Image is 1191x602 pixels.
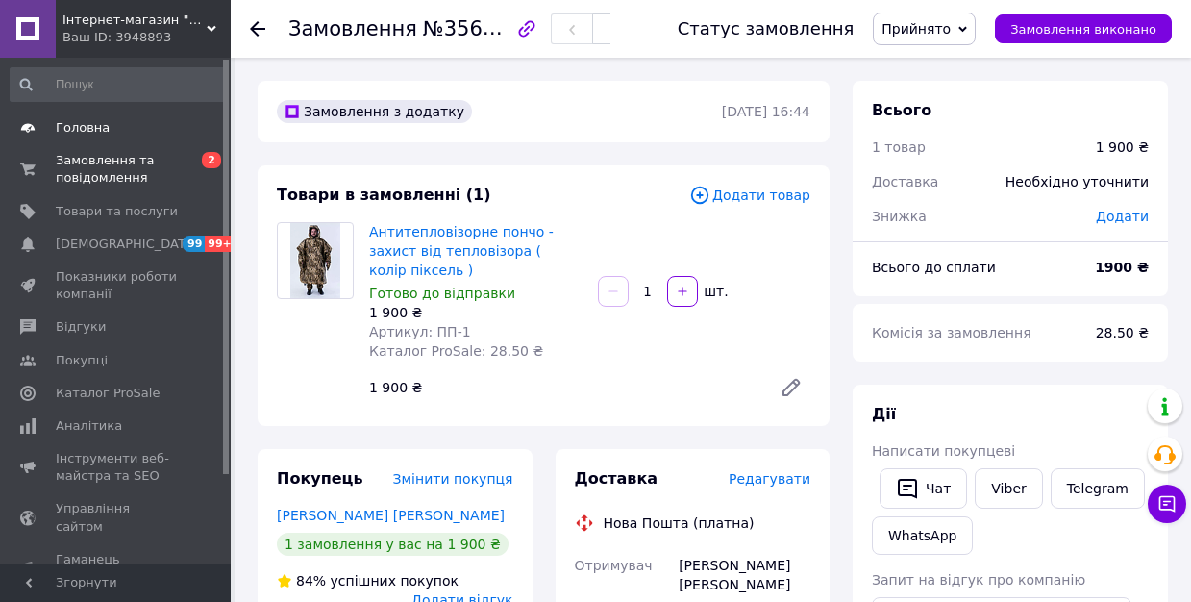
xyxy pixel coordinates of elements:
[369,224,554,278] a: Антитепловізорне пончо - захист від тепловізора ( колір піксель )
[277,571,459,590] div: успішних покупок
[872,174,938,189] span: Доставка
[1148,485,1186,523] button: Чат з покупцем
[56,352,108,369] span: Покупці
[1010,22,1156,37] span: Замовлення виконано
[1051,468,1145,509] a: Telegram
[62,12,207,29] span: Iнтернет-магазин "Sens"
[56,500,178,535] span: Управління сайтом
[277,100,472,123] div: Замовлення з додатку
[423,16,559,40] span: №356910267
[56,318,106,336] span: Відгуки
[729,471,810,487] span: Редагувати
[675,548,814,602] div: [PERSON_NAME] [PERSON_NAME]
[599,514,759,533] div: Нова Пошта (платна)
[361,374,764,401] div: 1 900 ₴
[872,139,926,155] span: 1 товар
[296,573,326,589] span: 84%
[772,368,810,407] a: Редагувати
[1096,209,1149,224] span: Додати
[872,325,1031,340] span: Комісія за замовлення
[56,119,110,137] span: Головна
[994,161,1160,203] div: Необхідно уточнити
[56,450,178,485] span: Інструменти веб-майстра та SEO
[700,282,731,301] div: шт.
[369,324,471,339] span: Артикул: ПП-1
[872,101,931,119] span: Всього
[369,286,515,301] span: Готово до відправки
[250,19,265,38] div: Повернутися назад
[62,29,231,46] div: Ваш ID: 3948893
[277,508,505,523] a: [PERSON_NAME] [PERSON_NAME]
[872,572,1085,588] span: Запит на відгук про компанію
[56,268,178,303] span: Показники роботи компанії
[56,385,160,402] span: Каталог ProSale
[10,67,227,102] input: Пошук
[288,17,417,40] span: Замовлення
[183,236,205,252] span: 99
[872,516,973,555] a: WhatsApp
[1096,325,1149,340] span: 28.50 ₴
[975,468,1042,509] a: Viber
[369,343,543,359] span: Каталог ProSale: 28.50 ₴
[678,19,855,38] div: Статус замовлення
[56,152,178,187] span: Замовлення та повідомлення
[369,303,583,322] div: 1 900 ₴
[205,236,236,252] span: 99+
[880,468,967,509] button: Чат
[56,551,178,586] span: Гаманець компанії
[1096,138,1149,157] div: 1 900 ₴
[689,185,810,206] span: Додати товар
[722,104,810,119] time: [DATE] 16:44
[290,223,340,298] img: Антитепловізорне пончо - захист від тепловізора ( колір піксель )
[872,405,896,423] span: Дії
[1095,260,1149,275] b: 1900 ₴
[56,236,198,253] span: [DEMOGRAPHIC_DATA]
[393,471,513,487] span: Змінити покупця
[872,260,996,275] span: Всього до сплати
[575,558,653,573] span: Отримувач
[872,443,1015,459] span: Написати покупцеві
[872,209,927,224] span: Знижка
[881,21,951,37] span: Прийнято
[277,533,509,556] div: 1 замовлення у вас на 1 900 ₴
[202,152,221,168] span: 2
[277,469,363,488] span: Покупець
[277,186,491,204] span: Товари в замовленні (1)
[995,14,1172,43] button: Замовлення виконано
[56,417,122,435] span: Аналітика
[56,203,178,220] span: Товари та послуги
[575,469,658,488] span: Доставка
